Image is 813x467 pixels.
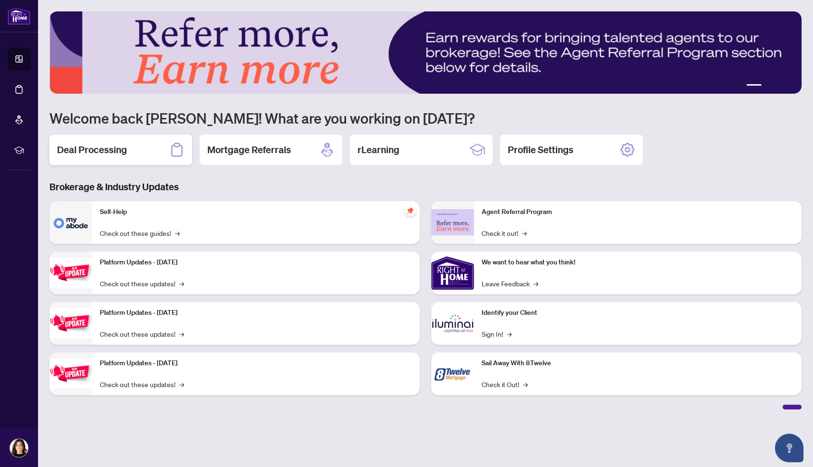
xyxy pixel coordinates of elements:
[49,359,92,389] img: Platform Updates - June 23, 2025
[482,329,512,339] a: Sign In!→
[49,308,92,338] img: Platform Updates - July 8, 2025
[175,228,180,238] span: →
[49,201,92,244] img: Self-Help
[100,228,180,238] a: Check out these guides!→
[482,257,794,268] p: We want to hear what you think!
[207,143,291,156] h2: Mortgage Referrals
[482,379,528,389] a: Check it Out!→
[358,143,399,156] h2: rLearning
[482,308,794,318] p: Identify your Client
[431,209,474,235] img: Agent Referral Program
[775,434,803,462] button: Open asap
[431,352,474,395] img: Sail Away With 8Twelve
[482,207,794,217] p: Agent Referral Program
[405,205,416,216] span: pushpin
[482,358,794,369] p: Sail Away With 8Twelve
[49,11,802,94] img: Slide 0
[100,278,184,289] a: Check out these updates!→
[8,7,30,25] img: logo
[179,329,184,339] span: →
[100,257,412,268] p: Platform Updates - [DATE]
[179,278,184,289] span: →
[10,439,28,457] img: Profile Icon
[765,84,769,88] button: 2
[100,329,184,339] a: Check out these updates!→
[522,228,527,238] span: →
[507,329,512,339] span: →
[100,379,184,389] a: Check out these updates!→
[781,84,784,88] button: 4
[49,180,802,194] h3: Brokerage & Industry Updates
[49,258,92,288] img: Platform Updates - July 21, 2025
[746,84,762,88] button: 1
[533,278,538,289] span: →
[100,308,412,318] p: Platform Updates - [DATE]
[508,143,573,156] h2: Profile Settings
[100,207,412,217] p: Self-Help
[482,278,538,289] a: Leave Feedback→
[482,228,527,238] a: Check it out!→
[179,379,184,389] span: →
[431,252,474,294] img: We want to hear what you think!
[49,109,802,127] h1: Welcome back [PERSON_NAME]! What are you working on [DATE]?
[431,302,474,345] img: Identify your Client
[57,143,127,156] h2: Deal Processing
[100,358,412,369] p: Platform Updates - [DATE]
[788,84,792,88] button: 5
[523,379,528,389] span: →
[773,84,777,88] button: 3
